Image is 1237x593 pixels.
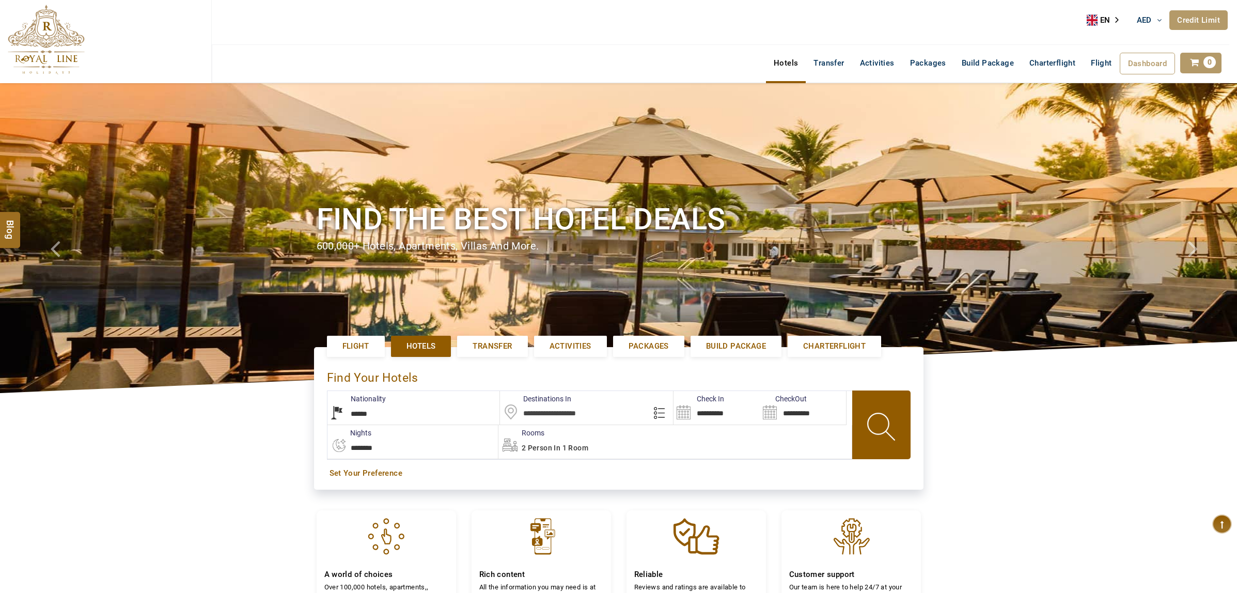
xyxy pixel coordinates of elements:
a: Transfer [806,53,852,73]
label: Nationality [327,394,386,404]
span: Hotels [406,341,435,352]
div: Language [1087,12,1126,28]
span: 2 Person in 1 Room [522,444,588,452]
a: Charterflight [1022,53,1083,73]
span: Activities [550,341,591,352]
label: Rooms [498,428,544,438]
a: Packages [613,336,684,357]
h4: Customer support [789,570,913,580]
input: Search [760,391,846,425]
a: Build Package [691,336,781,357]
h4: Reliable [634,570,758,580]
a: Flight [1083,53,1119,63]
h4: Rich content [479,570,603,580]
label: nights [327,428,371,438]
label: CheckOut [760,394,807,404]
a: Packages [902,53,954,73]
div: Find Your Hotels [327,360,911,391]
span: AED [1137,15,1152,25]
a: Hotels [391,336,451,357]
h1: Find the best hotel deals [317,200,921,239]
span: Flight [1091,58,1111,68]
input: Search [674,391,760,425]
a: 0 [1180,53,1222,73]
a: Build Package [954,53,1022,73]
span: Charterflight [803,341,866,352]
label: Check In [674,394,724,404]
label: Destinations In [500,394,571,404]
span: Dashboard [1128,59,1167,68]
h4: A world of choices [324,570,448,580]
a: Charterflight [788,336,881,357]
span: Charterflight [1029,58,1075,68]
div: 600,000+ hotels, apartments, villas and more. [317,239,921,254]
a: Transfer [457,336,527,357]
img: The Royal Line Holidays [8,5,85,74]
a: EN [1087,12,1126,28]
span: 0 [1203,56,1216,68]
span: Transfer [473,341,512,352]
a: Hotels [766,53,806,73]
a: Flight [327,336,385,357]
span: Flight [342,341,369,352]
a: Credit Limit [1169,10,1228,30]
a: Activities [534,336,607,357]
a: Activities [852,53,902,73]
span: Packages [629,341,669,352]
aside: Language selected: English [1087,12,1126,28]
span: Build Package [706,341,766,352]
a: Set Your Preference [330,468,908,479]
